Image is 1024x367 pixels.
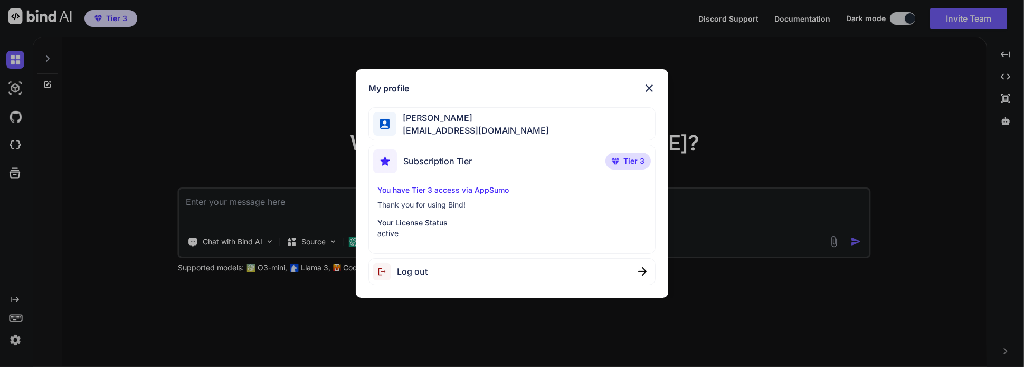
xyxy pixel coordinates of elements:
[396,111,549,124] span: [PERSON_NAME]
[403,155,472,167] span: Subscription Tier
[377,185,647,195] p: You have Tier 3 access via AppSumo
[638,267,647,276] img: close
[373,263,397,280] img: logout
[380,119,390,129] img: profile
[643,82,656,95] img: close
[377,218,647,228] p: Your License Status
[373,149,397,173] img: subscription
[377,200,647,210] p: Thank you for using Bind!
[368,82,409,95] h1: My profile
[397,265,428,278] span: Log out
[377,228,647,239] p: active
[623,156,644,166] span: Tier 3
[612,158,619,164] img: premium
[396,124,549,137] span: [EMAIL_ADDRESS][DOMAIN_NAME]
